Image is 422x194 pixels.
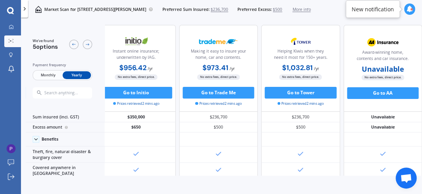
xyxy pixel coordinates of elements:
[195,101,242,106] span: Prices retrieved 2 mins ago
[102,48,171,63] div: Instant online insurance; underwritten by IAG.
[202,63,228,72] b: $973.41
[100,87,172,99] button: Go to Initio
[363,35,402,49] img: AA.webp
[179,122,258,133] div: $500
[261,112,340,122] div: $236,700
[179,112,258,122] div: $236,700
[266,48,335,63] div: Helping Kiwis when they need it most for 150+ years.
[44,7,146,12] p: Market Scan for [STREET_ADDRESS][PERSON_NAME]
[277,101,324,106] span: Prices retrieved 2 mins ago
[314,66,319,71] span: / yr
[42,137,58,142] div: Benefits
[361,75,404,80] span: No extra fees, direct price.
[115,74,157,80] span: No extra fees, direct price.
[237,7,272,12] span: Preferred Excess:
[347,87,419,99] button: Go to AA
[35,6,42,13] img: home-and-contents.b802091223b8502ef2dd.svg
[148,66,153,71] span: / yr
[183,87,255,99] button: Go to Trade Me
[33,62,92,68] div: Payment frequency
[261,122,340,133] div: $500
[113,101,160,106] span: Prices retrieved 2 mins ago
[265,87,337,99] button: Go to Tower
[97,112,176,122] div: $350,000
[211,7,228,12] span: $236,700
[26,122,105,133] div: Excess amount
[199,34,237,48] img: Trademe.webp
[162,7,210,12] span: Preferred Sum Insured:
[197,74,240,80] span: No extra fees, direct price.
[279,74,322,80] span: No extra fees, direct price.
[292,7,310,12] span: More info
[184,48,253,63] div: Making it easy to insure your home, car and contents.
[7,144,16,153] img: ACg8ocIpiwVz_7qs1OfACeLvLknOxiNCmxdbXkNtHvpsaf5YSOISMQ=s96-c
[26,163,105,179] div: Covered anywhere in [GEOGRAPHIC_DATA]
[352,5,394,13] div: New notification
[361,66,404,72] b: Unavailable
[229,66,234,71] span: / yr
[349,49,417,64] div: Award-winning home, contents and car insurance.
[33,43,58,51] span: 5 options
[44,90,103,96] input: Search anything...
[119,63,146,72] b: $956.42
[97,122,176,133] div: $650
[396,168,417,189] div: Open chat
[281,34,320,48] img: Tower.webp
[34,71,62,79] span: Monthly
[26,146,105,163] div: Theft, fire, natural disaster & burglary cover
[26,112,105,122] div: Sum insured (incl. GST)
[282,63,313,72] b: $1,032.81
[117,34,155,48] img: Initio.webp
[33,38,58,44] span: We've found
[273,7,282,12] span: $500
[63,71,91,79] span: Yearly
